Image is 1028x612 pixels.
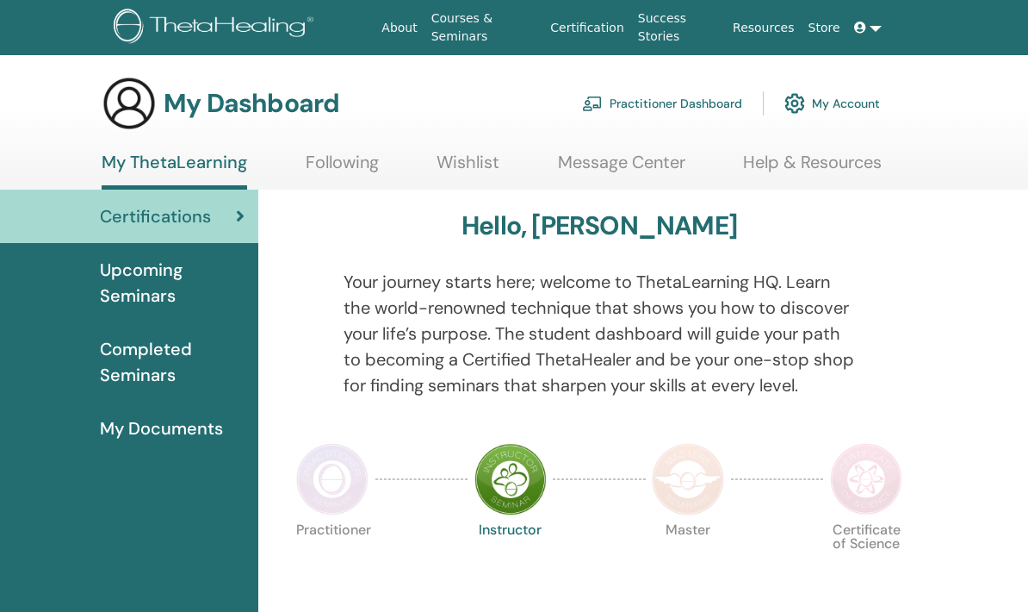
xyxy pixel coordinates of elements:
a: Practitioner Dashboard [582,84,742,122]
p: Your journey starts here; welcome to ThetaLearning HQ. Learn the world-renowned technique that sh... [344,269,856,398]
span: My Documents [100,415,223,441]
p: Practitioner [296,523,368,596]
span: Upcoming Seminars [100,257,245,309]
a: Certification [543,12,630,44]
a: Message Center [558,152,685,185]
span: Certifications [100,203,211,229]
a: About [375,12,424,44]
img: logo.png [114,9,319,47]
p: Master [652,523,724,596]
a: My Account [784,84,880,122]
a: Resources [726,12,802,44]
p: Instructor [474,523,547,596]
span: Completed Seminars [100,336,245,388]
p: Certificate of Science [830,523,902,596]
img: Master [652,443,724,515]
a: Success Stories [631,3,726,53]
a: My ThetaLearning [102,152,247,190]
img: generic-user-icon.jpg [102,76,157,131]
a: Help & Resources [743,152,882,185]
a: Courses & Seminars [424,3,544,53]
img: Instructor [474,443,547,515]
a: Store [802,12,847,44]
h3: My Dashboard [164,88,339,119]
a: Following [306,152,379,185]
img: Certificate of Science [830,443,902,515]
img: chalkboard-teacher.svg [582,96,603,111]
img: Practitioner [296,443,368,515]
img: cog.svg [784,89,805,118]
a: Wishlist [437,152,499,185]
h3: Hello, [PERSON_NAME] [461,210,737,241]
